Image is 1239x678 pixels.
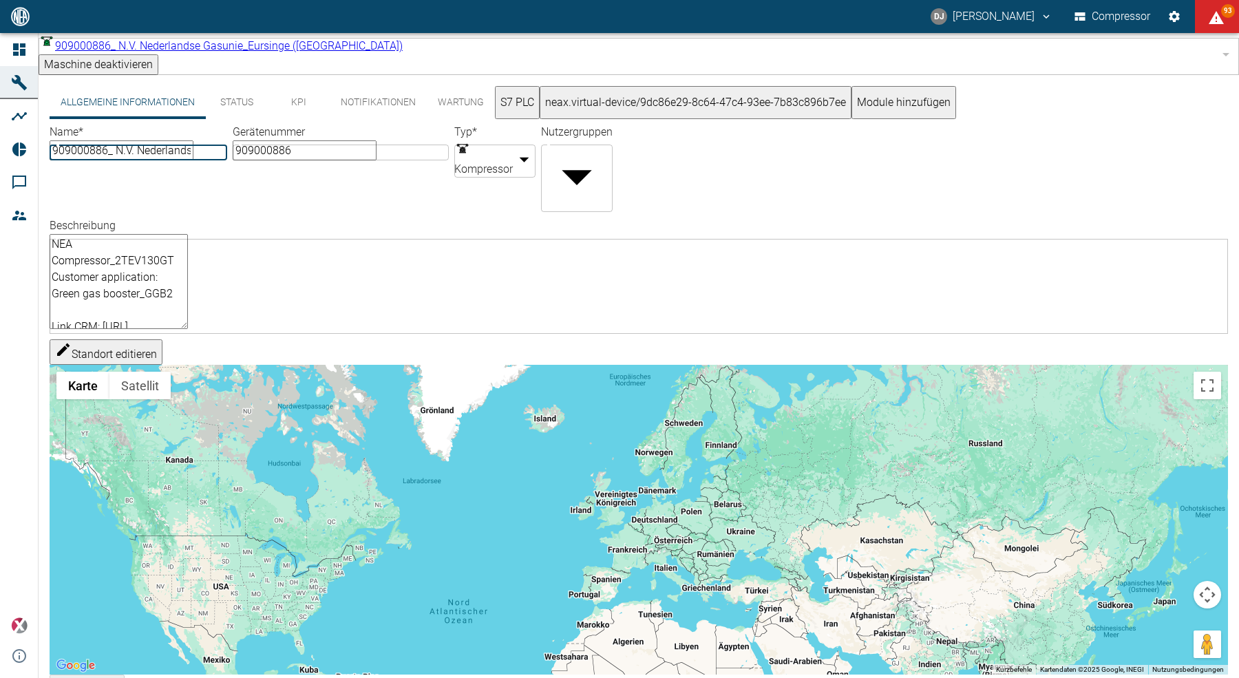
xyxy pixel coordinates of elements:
span: Kompressor [454,161,513,178]
label: Nutzergruppen [541,125,613,138]
button: Compressor [1072,4,1154,29]
button: KPI [268,86,330,119]
label: Beschreibung [50,219,116,232]
input: Gerätenummer [233,140,377,160]
span: 909000886_ N.V. Nederlandse Gasunie_Eursinge ([GEOGRAPHIC_DATA]) [55,39,403,52]
button: Module hinzufügen [851,86,956,119]
a: 909000886_ N.V. Nederlandse Gasunie_Eursinge ([GEOGRAPHIC_DATA]) [39,39,403,52]
button: Wartung [427,86,495,119]
label: Gerätenummer [233,125,305,138]
span: 93 [1221,4,1235,18]
button: S7 PLC [495,86,540,119]
button: neax.virtual-device/9dc86e29-8c64-47c4-93ee-7b83c896b7ee [540,86,851,119]
input: Name [50,140,193,160]
textarea: NEA Compressor_2TEV130GT Customer application: Green gas booster_GGB2 Link CRM: [URL][DOMAIN_NAME... [50,234,188,329]
button: Allgemeine Informationen [50,86,206,119]
button: Maschine deaktivieren [39,54,158,75]
button: Status [206,86,268,119]
button: Notifikationen [330,86,427,119]
img: logo [10,7,31,25]
label: Typ * [454,125,477,138]
button: david.jasper@nea-x.de [929,4,1055,29]
img: Xplore Logo [11,617,28,634]
button: Einstellungen [1162,4,1187,29]
label: Name * [50,125,83,138]
div: DJ [931,8,947,25]
button: Standort editieren [50,339,162,365]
